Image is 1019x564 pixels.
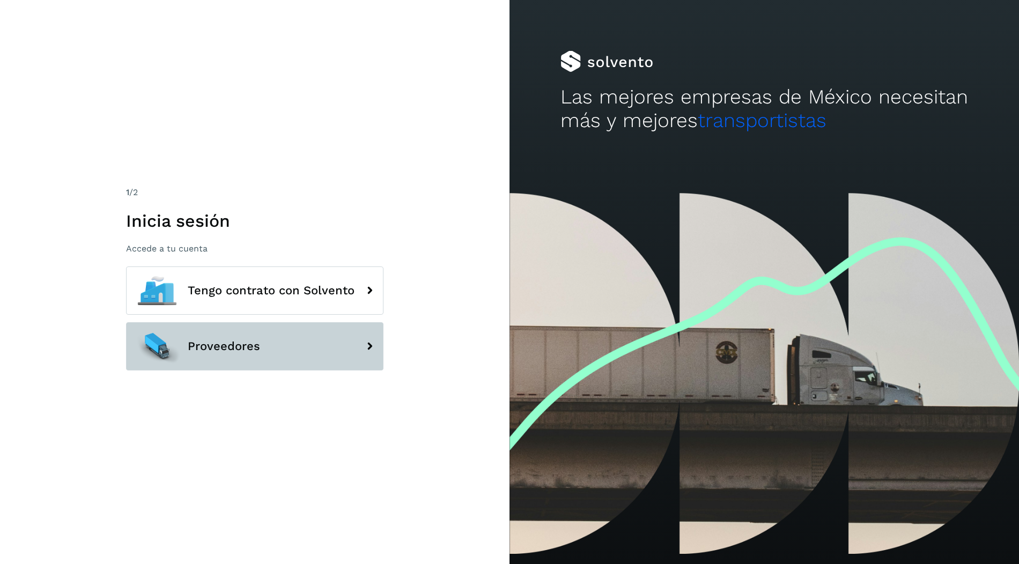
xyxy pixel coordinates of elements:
[126,186,383,199] div: /2
[188,284,355,297] span: Tengo contrato con Solvento
[126,211,383,231] h1: Inicia sesión
[126,322,383,370] button: Proveedores
[560,85,968,133] h2: Las mejores empresas de México necesitan más y mejores
[126,187,129,197] span: 1
[126,243,383,254] p: Accede a tu cuenta
[698,109,826,132] span: transportistas
[188,340,260,353] span: Proveedores
[126,266,383,315] button: Tengo contrato con Solvento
